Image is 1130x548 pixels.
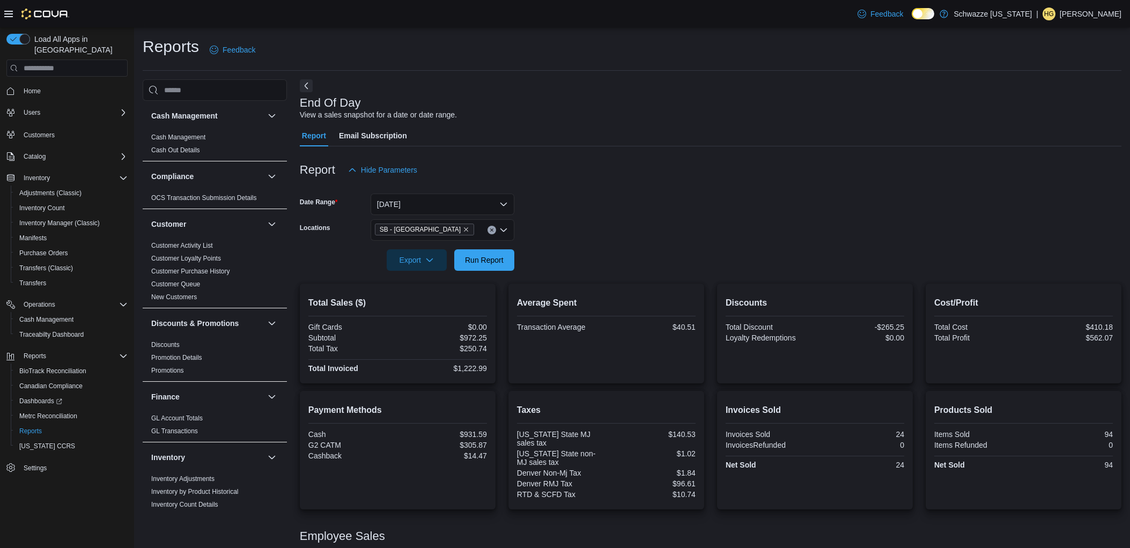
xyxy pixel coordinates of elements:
[11,327,132,342] button: Traceabilty Dashboard
[344,159,422,181] button: Hide Parameters
[954,8,1032,20] p: Schwazze [US_STATE]
[308,297,487,309] h2: Total Sales ($)
[817,430,904,439] div: 24
[19,298,60,311] button: Operations
[817,461,904,469] div: 24
[205,39,260,61] a: Feedback
[400,344,487,353] div: $250.74
[24,108,40,117] span: Users
[151,280,200,288] a: Customer Queue
[380,224,461,235] span: SB - [GEOGRAPHIC_DATA]
[517,404,696,417] h2: Taxes
[265,170,278,183] button: Compliance
[11,394,132,409] a: Dashboards
[465,255,504,265] span: Run Report
[517,490,604,499] div: RTD & SCFD Tax
[151,194,257,202] a: OCS Transaction Submission Details
[151,354,202,361] a: Promotion Details
[371,194,514,215] button: [DATE]
[15,262,77,275] a: Transfers (Classic)
[517,323,604,331] div: Transaction Average
[375,224,474,235] span: SB - North Denver
[11,312,132,327] button: Cash Management
[265,218,278,231] button: Customer
[24,174,50,182] span: Inventory
[934,441,1022,449] div: Items Refunded
[143,131,287,161] div: Cash Management
[15,247,72,260] a: Purchase Orders
[151,293,197,301] span: New Customers
[302,125,326,146] span: Report
[15,328,88,341] a: Traceabilty Dashboard
[1036,8,1038,20] p: |
[19,172,54,184] button: Inventory
[15,232,51,245] a: Manifests
[726,323,813,331] div: Total Discount
[19,298,128,311] span: Operations
[15,187,128,199] span: Adjustments (Classic)
[151,242,213,249] a: Customer Activity List
[15,440,128,453] span: Washington CCRS
[912,8,934,19] input: Dark Mode
[151,366,184,375] span: Promotions
[151,488,239,495] a: Inventory by Product Historical
[265,317,278,330] button: Discounts & Promotions
[6,79,128,503] nav: Complex example
[361,165,417,175] span: Hide Parameters
[1025,441,1113,449] div: 0
[15,425,128,438] span: Reports
[934,297,1113,309] h2: Cost/Profit
[853,3,907,25] a: Feedback
[15,187,86,199] a: Adjustments (Classic)
[15,247,128,260] span: Purchase Orders
[15,410,128,423] span: Metrc Reconciliation
[817,441,904,449] div: 0
[151,134,205,141] a: Cash Management
[151,341,180,349] a: Discounts
[308,344,396,353] div: Total Tax
[15,232,128,245] span: Manifests
[15,262,128,275] span: Transfers (Classic)
[15,395,128,408] span: Dashboards
[608,323,696,331] div: $40.51
[400,430,487,439] div: $931.59
[15,217,128,229] span: Inventory Manager (Classic)
[463,226,469,233] button: Remove SB - North Denver from selection in this group
[2,105,132,120] button: Users
[400,323,487,331] div: $0.00
[1025,430,1113,439] div: 94
[151,414,203,423] span: GL Account Totals
[2,460,132,476] button: Settings
[151,427,198,435] span: GL Transactions
[1043,8,1055,20] div: Hunter Grundman
[934,404,1113,417] h2: Products Sold
[151,318,263,329] button: Discounts & Promotions
[1044,8,1054,20] span: HG
[151,133,205,142] span: Cash Management
[151,391,180,402] h3: Finance
[19,106,128,119] span: Users
[15,365,91,377] a: BioTrack Reconciliation
[19,462,51,475] a: Settings
[143,36,199,57] h1: Reports
[15,202,69,214] a: Inventory Count
[817,334,904,342] div: $0.00
[308,451,396,460] div: Cashback
[934,323,1022,331] div: Total Cost
[300,198,338,206] label: Date Range
[19,129,59,142] a: Customers
[2,149,132,164] button: Catalog
[151,391,263,402] button: Finance
[151,255,221,262] a: Customer Loyalty Points
[19,219,100,227] span: Inventory Manager (Classic)
[308,441,396,449] div: G2 CATM
[934,430,1022,439] div: Items Sold
[517,430,604,447] div: [US_STATE] State MJ sales tax
[1025,334,1113,342] div: $562.07
[454,249,514,271] button: Run Report
[24,87,41,95] span: Home
[19,461,128,475] span: Settings
[11,424,132,439] button: Reports
[15,380,128,393] span: Canadian Compliance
